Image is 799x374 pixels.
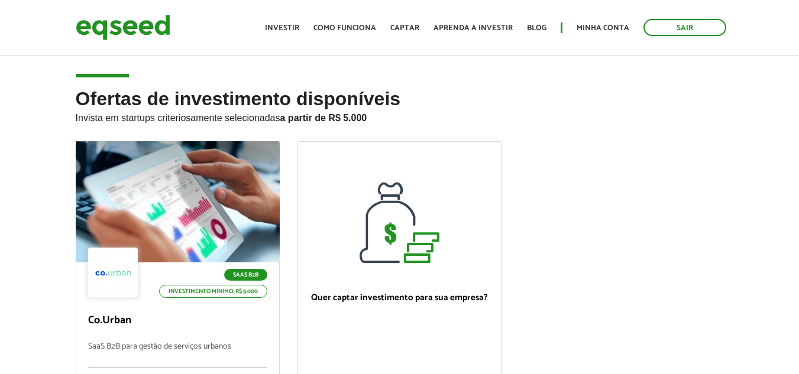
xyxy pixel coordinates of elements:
[76,109,724,123] p: Invista em startups criteriosamente selecionadas
[577,24,629,32] a: Minha conta
[224,269,267,281] p: SaaS B2B
[88,314,267,327] p: Co.Urban
[313,24,376,32] a: Como funciona
[434,24,513,32] a: Aprenda a investir
[76,89,724,141] h2: Ofertas de investimento disponíveis
[265,24,299,32] a: Investir
[159,285,267,298] p: Investimento mínimo: R$ 5.000
[280,113,367,123] strong: a partir de R$ 5.000
[310,292,489,303] p: Quer captar investimento para sua empresa?
[76,12,170,43] img: EqSeed
[643,19,726,36] a: Sair
[390,24,419,32] a: Captar
[88,342,267,368] p: SaaS B2B para gestão de serviços urbanos
[527,24,546,32] a: Blog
